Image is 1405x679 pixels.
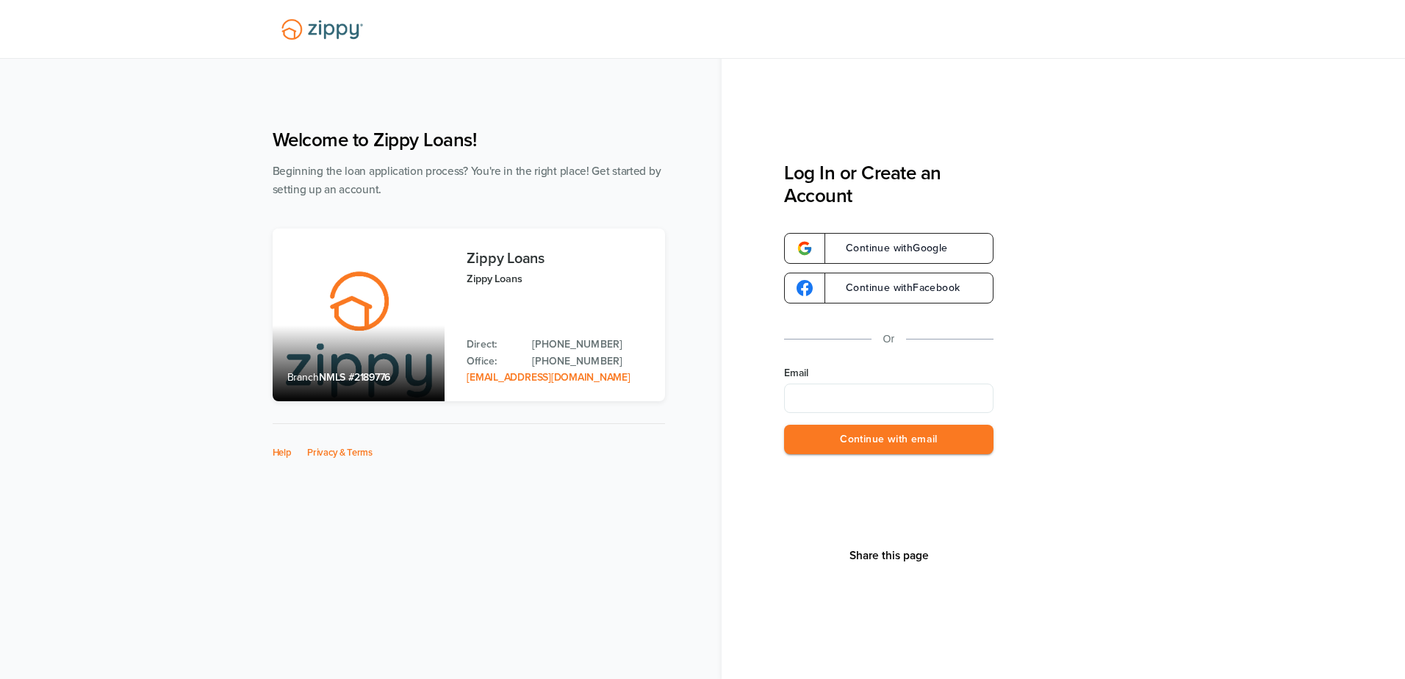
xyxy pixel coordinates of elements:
[273,165,661,196] span: Beginning the loan application process? You're in the right place! Get started by setting up an a...
[883,330,895,348] p: Or
[287,371,320,384] span: Branch
[784,425,993,455] button: Continue with email
[831,283,960,293] span: Continue with Facebook
[273,129,665,151] h1: Welcome to Zippy Loans!
[532,353,650,370] a: Office Phone: 512-975-2947
[797,240,813,256] img: google-logo
[273,12,372,46] img: Lender Logo
[784,273,993,303] a: google-logoContinue withFacebook
[307,447,373,459] a: Privacy & Terms
[784,384,993,413] input: Email Address
[845,548,933,563] button: Share This Page
[532,337,650,353] a: Direct Phone: 512-975-2947
[467,353,517,370] p: Office:
[784,366,993,381] label: Email
[319,371,390,384] span: NMLS #2189776
[467,337,517,353] p: Direct:
[784,162,993,207] h3: Log In or Create an Account
[797,280,813,296] img: google-logo
[467,371,630,384] a: Email Address: zippyguide@zippymh.com
[467,251,650,267] h3: Zippy Loans
[467,270,650,287] p: Zippy Loans
[273,447,292,459] a: Help
[831,243,948,254] span: Continue with Google
[784,233,993,264] a: google-logoContinue withGoogle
